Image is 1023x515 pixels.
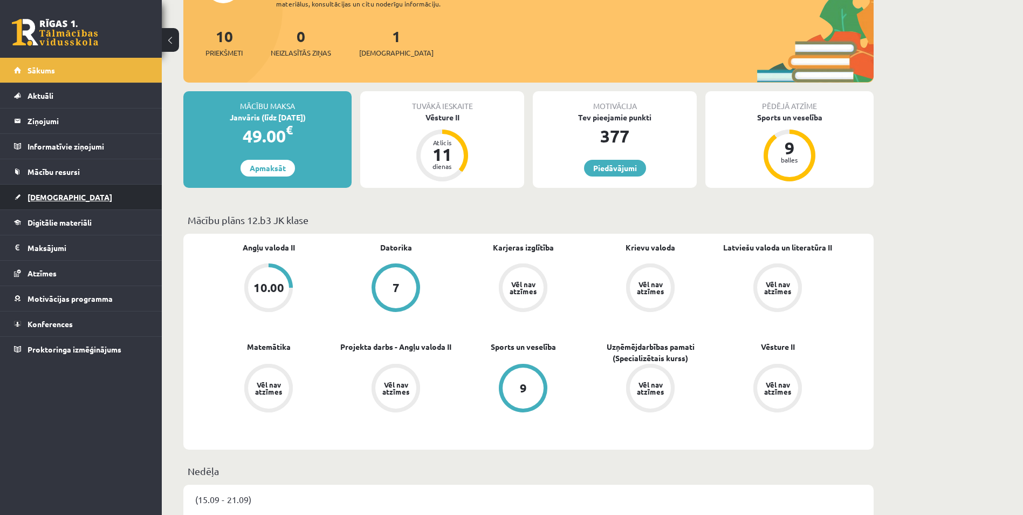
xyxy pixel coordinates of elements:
[14,185,148,209] a: [DEMOGRAPHIC_DATA]
[360,112,524,183] a: Vēsture II Atlicis 11 dienas
[14,58,148,83] a: Sākums
[459,364,587,415] a: 9
[28,109,148,133] legend: Ziņojumi
[587,364,714,415] a: Vēl nav atzīmes
[360,91,524,112] div: Tuvākā ieskaite
[205,48,243,58] span: Priekšmeti
[14,134,148,159] a: Informatīvie ziņojumi
[28,294,113,303] span: Motivācijas programma
[491,341,556,353] a: Sports un veselība
[705,91,874,112] div: Pēdējā atzīme
[183,123,352,149] div: 49.00
[14,261,148,286] a: Atzīmes
[271,48,331,58] span: Neizlasītās ziņas
[14,235,148,260] a: Maksājumi
[705,112,874,123] div: Sports un veselība
[360,112,524,123] div: Vēsture II
[714,364,841,415] a: Vēl nav atzīmes
[14,159,148,184] a: Mācību resursi
[426,146,458,163] div: 11
[635,381,665,395] div: Vēl nav atzīmes
[205,263,332,314] a: 10.00
[359,48,434,58] span: [DEMOGRAPHIC_DATA]
[626,242,675,253] a: Krievu valoda
[247,341,291,353] a: Matemātika
[271,26,331,58] a: 0Neizlasītās ziņas
[183,91,352,112] div: Mācību maksa
[28,344,121,354] span: Proktoringa izmēģinājums
[14,83,148,108] a: Aktuāli
[459,263,587,314] a: Vēl nav atzīmes
[183,485,874,514] div: (15.09 - 21.09)
[28,235,148,260] legend: Maksājumi
[340,341,451,353] a: Projekta darbs - Angļu valoda II
[520,382,527,394] div: 9
[773,157,806,163] div: balles
[28,268,57,278] span: Atzīmes
[286,122,293,138] span: €
[635,281,665,295] div: Vēl nav atzīmes
[12,19,98,46] a: Rīgas 1. Tālmācības vidusskola
[714,263,841,314] a: Vēl nav atzīmes
[28,218,92,227] span: Digitālie materiāli
[763,281,793,295] div: Vēl nav atzīmes
[241,160,295,177] a: Apmaksāt
[188,213,869,227] p: Mācību plāns 12.b3 JK klase
[587,263,714,314] a: Vēl nav atzīmes
[587,341,714,364] a: Uzņēmējdarbības pamati (Specializētais kurss)
[14,337,148,362] a: Proktoringa izmēģinājums
[761,341,795,353] a: Vēsture II
[28,192,112,202] span: [DEMOGRAPHIC_DATA]
[205,364,332,415] a: Vēl nav atzīmes
[723,242,832,253] a: Latviešu valoda un literatūra II
[533,91,697,112] div: Motivācija
[380,242,412,253] a: Datorika
[381,381,411,395] div: Vēl nav atzīmes
[332,263,459,314] a: 7
[773,139,806,157] div: 9
[28,319,73,329] span: Konferences
[359,26,434,58] a: 1[DEMOGRAPHIC_DATA]
[28,134,148,159] legend: Informatīvie ziņojumi
[763,381,793,395] div: Vēl nav atzīmes
[188,464,869,478] p: Nedēļa
[426,163,458,170] div: dienas
[183,112,352,123] div: Janvāris (līdz [DATE])
[14,286,148,311] a: Motivācijas programma
[28,65,55,75] span: Sākums
[584,160,646,177] a: Piedāvājumi
[14,311,148,336] a: Konferences
[426,139,458,146] div: Atlicis
[332,364,459,415] a: Vēl nav atzīmes
[533,112,697,123] div: Tev pieejamie punkti
[14,109,148,133] a: Ziņojumi
[253,282,284,294] div: 10.00
[393,282,400,294] div: 7
[253,381,284,395] div: Vēl nav atzīmes
[14,210,148,235] a: Digitālie materiāli
[533,123,697,149] div: 377
[243,242,295,253] a: Angļu valoda II
[28,167,80,177] span: Mācību resursi
[705,112,874,183] a: Sports un veselība 9 balles
[205,26,243,58] a: 10Priekšmeti
[508,281,538,295] div: Vēl nav atzīmes
[28,91,53,100] span: Aktuāli
[493,242,554,253] a: Karjeras izglītība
